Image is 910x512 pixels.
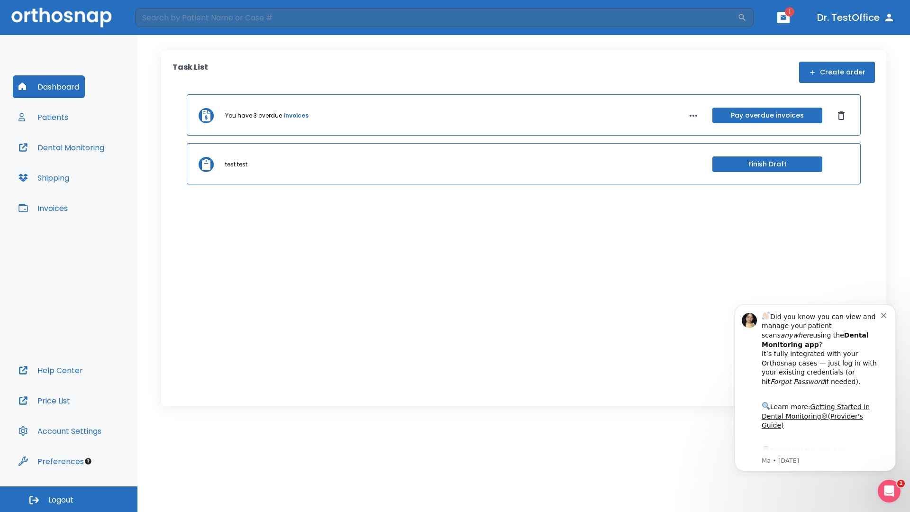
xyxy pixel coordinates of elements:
[13,136,110,159] button: Dental Monitoring
[13,166,75,189] button: Shipping
[720,296,910,477] iframe: Intercom notifications message
[13,106,74,128] button: Patients
[41,149,161,197] div: Download the app: | ​ Let us know if you need help getting started!
[161,15,168,22] button: Dismiss notification
[13,420,107,442] button: Account Settings
[136,8,737,27] input: Search by Patient Name or Case #
[13,450,90,473] button: Preferences
[13,359,89,382] button: Help Center
[834,108,849,123] button: Dismiss
[225,111,282,120] p: You have 3 overdue
[13,75,85,98] button: Dashboard
[84,457,92,466] div: Tooltip anchor
[11,8,112,27] img: Orthosnap
[13,197,73,219] button: Invoices
[813,9,899,26] button: Dr. TestOffice
[897,480,905,487] span: 1
[878,480,901,503] iframe: Intercom live chat
[225,160,247,169] p: test test
[799,62,875,83] button: Create order
[48,495,73,505] span: Logout
[712,156,822,172] button: Finish Draft
[41,161,161,169] p: Message from Ma, sent 4w ago
[712,108,822,123] button: Pay overdue invoices
[785,7,794,17] span: 1
[284,111,309,120] a: invoices
[41,151,126,168] a: App Store
[173,62,208,83] p: Task List
[13,389,76,412] button: Price List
